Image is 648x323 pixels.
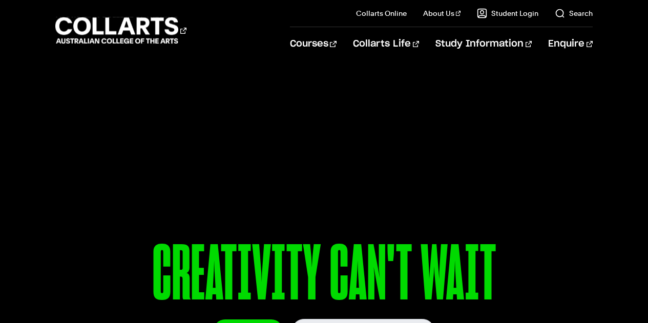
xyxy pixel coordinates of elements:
[55,16,186,45] div: Go to homepage
[435,27,532,61] a: Study Information
[548,27,593,61] a: Enquire
[353,27,419,61] a: Collarts Life
[477,8,538,18] a: Student Login
[55,234,593,319] p: CREATIVITY CAN'T WAIT
[356,8,407,18] a: Collarts Online
[423,8,461,18] a: About Us
[555,8,593,18] a: Search
[290,27,337,61] a: Courses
